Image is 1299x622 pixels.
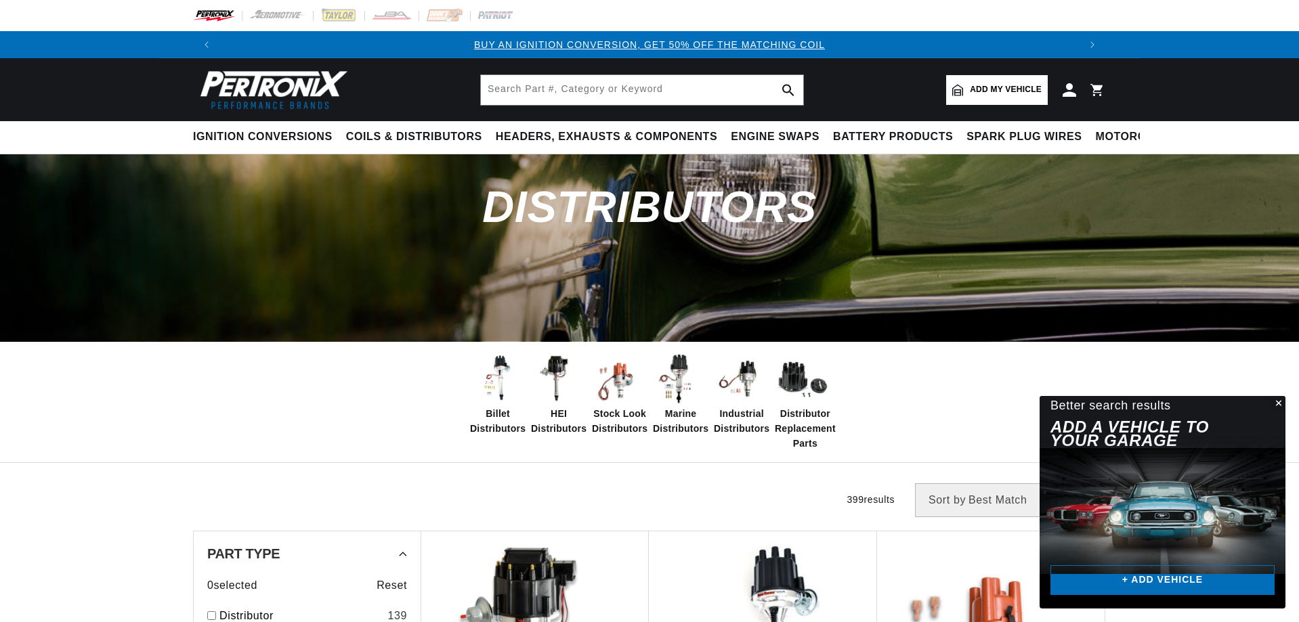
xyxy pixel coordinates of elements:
div: 1 of 3 [220,37,1079,52]
a: Add my vehicle [946,75,1048,105]
span: Motorcycle [1096,130,1176,144]
summary: Spark Plug Wires [960,121,1088,153]
div: Announcement [220,37,1079,52]
span: Part Type [207,547,280,560]
span: HEI Distributors [531,406,587,437]
img: Industrial Distributors [714,352,768,406]
a: Industrial Distributors Industrial Distributors [714,352,768,437]
span: Coils & Distributors [346,130,482,144]
input: Search Part #, Category or Keyword [481,75,803,105]
img: Distributor Replacement Parts [775,352,829,406]
span: Ignition Conversions [193,130,333,144]
button: Translation missing: en.sections.announcements.next_announcement [1079,31,1106,58]
img: Billet Distributors [470,352,524,406]
span: Marine Distributors [653,406,708,437]
select: Sort by [915,483,1092,517]
img: HEI Distributors [531,352,585,406]
summary: Engine Swaps [724,121,826,153]
span: Engine Swaps [731,130,819,144]
button: Close [1269,396,1285,412]
a: Billet Distributors Billet Distributors [470,352,524,437]
button: search button [773,75,803,105]
summary: Headers, Exhausts & Components [489,121,724,153]
a: BUY AN IGNITION CONVERSION, GET 50% OFF THE MATCHING COIL [474,39,825,50]
a: HEI Distributors HEI Distributors [531,352,585,437]
a: Marine Distributors Marine Distributors [653,352,707,437]
span: Add my vehicle [970,83,1042,96]
img: Pertronix [193,66,349,113]
span: Battery Products [833,130,953,144]
span: 399 results [847,494,895,505]
span: Sort by [929,495,966,506]
a: Distributor Replacement Parts Distributor Replacement Parts [775,352,829,451]
summary: Ignition Conversions [193,121,339,153]
span: Spark Plug Wires [966,130,1082,144]
span: Billet Distributors [470,406,526,437]
span: 0 selected [207,577,257,594]
summary: Motorcycle [1089,121,1183,153]
a: + ADD VEHICLE [1050,565,1275,596]
button: Translation missing: en.sections.announcements.previous_announcement [193,31,220,58]
span: Industrial Distributors [714,406,769,437]
summary: Battery Products [826,121,960,153]
span: Reset [377,577,407,594]
span: Distributor Replacement Parts [775,406,836,451]
a: Stock Look Distributors Stock Look Distributors [592,352,646,437]
span: Distributors [482,182,817,231]
span: Stock Look Distributors [592,406,647,437]
span: Headers, Exhausts & Components [496,130,717,144]
summary: Coils & Distributors [339,121,489,153]
slideshow-component: Translation missing: en.sections.announcements.announcement_bar [159,31,1140,58]
img: Marine Distributors [653,352,707,406]
img: Stock Look Distributors [592,352,646,406]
